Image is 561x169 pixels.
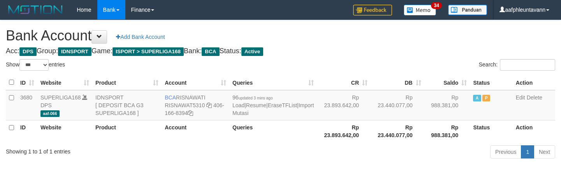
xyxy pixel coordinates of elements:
th: Rp 988.381,00 [424,120,470,142]
img: panduan.png [448,5,487,15]
span: DPS [19,47,37,56]
th: Website: activate to sort column ascending [37,75,92,90]
img: Feedback.jpg [353,5,392,16]
td: IDNSPORT [ DEPOSIT BCA G3 SUPERLIGA168 ] [92,90,162,120]
th: Product [92,120,162,142]
th: Account: activate to sort column ascending [162,75,229,90]
input: Search: [500,59,555,71]
a: EraseTFList [268,102,297,108]
a: Load [232,102,244,108]
img: MOTION_logo.png [6,4,65,16]
span: Active [241,47,264,56]
th: Queries: activate to sort column ascending [229,75,317,90]
td: RISNAWATI 406-166-8394 [162,90,229,120]
span: ISPORT > SUPERLIGA168 [113,47,184,56]
span: 34 [431,2,441,9]
td: Rp 988.381,00 [424,90,470,120]
span: Active [473,95,481,101]
th: Saldo: activate to sort column ascending [424,75,470,90]
span: BCA [165,94,176,101]
div: Showing 1 to 1 of 1 entries [6,145,228,155]
th: Website [37,120,92,142]
th: ID [17,120,37,142]
th: CR: activate to sort column ascending [317,75,371,90]
span: BCA [202,47,219,56]
span: Paused [482,95,490,101]
td: Rp 23.440.077,00 [371,90,424,120]
span: 96 [232,94,273,101]
a: RISNAWAT5310 [165,102,205,108]
label: Search: [479,59,555,71]
span: | | | [232,94,314,116]
a: Delete [527,94,542,101]
a: Edit [516,94,525,101]
th: Status [470,75,512,90]
a: Copy 4061668394 to clipboard [188,110,193,116]
th: Rp 23.893.642,00 [317,120,371,142]
th: Action [513,120,555,142]
a: Next [534,145,555,159]
a: Resume [246,102,266,108]
th: Action [513,75,555,90]
a: Add Bank Account [111,30,170,44]
span: IDNSPORT [58,47,91,56]
td: 3680 [17,90,37,120]
a: SUPERLIGA168 [40,94,81,101]
h1: Bank Account [6,28,555,44]
a: Previous [490,145,521,159]
select: Showentries [19,59,49,71]
a: Copy RISNAWAT5310 to clipboard [206,102,212,108]
a: Import Mutasi [232,102,314,116]
a: 1 [521,145,534,159]
th: ID: activate to sort column ascending [17,75,37,90]
td: Rp 23.893.642,00 [317,90,371,120]
th: Product: activate to sort column ascending [92,75,162,90]
span: aaf-066 [40,110,60,117]
th: DB: activate to sort column ascending [371,75,424,90]
label: Show entries [6,59,65,71]
td: DPS [37,90,92,120]
th: Account [162,120,229,142]
th: Queries [229,120,317,142]
th: Status [470,120,512,142]
th: Rp 23.440.077,00 [371,120,424,142]
img: Button%20Memo.svg [404,5,436,16]
span: updated 3 mins ago [239,96,273,100]
h4: Acc: Group: Game: Bank: Status: [6,47,555,55]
